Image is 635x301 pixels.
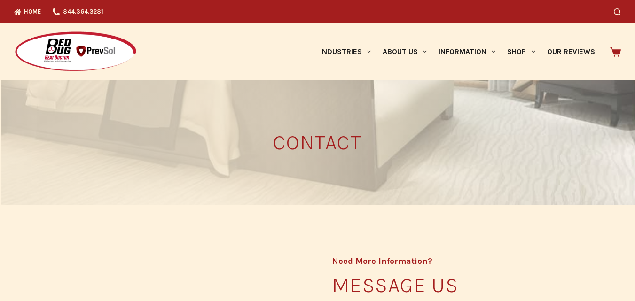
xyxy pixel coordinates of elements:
button: Search [614,8,621,15]
nav: Primary [314,23,601,80]
a: Industries [314,23,376,80]
img: Prevsol/Bed Bug Heat Doctor [14,31,137,73]
h3: Message us [332,275,572,295]
h3: CONTACT [64,132,572,153]
a: Shop [502,23,541,80]
a: Our Reviews [541,23,601,80]
a: About Us [376,23,432,80]
a: Information [433,23,502,80]
h4: Need More Information? [332,257,572,265]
